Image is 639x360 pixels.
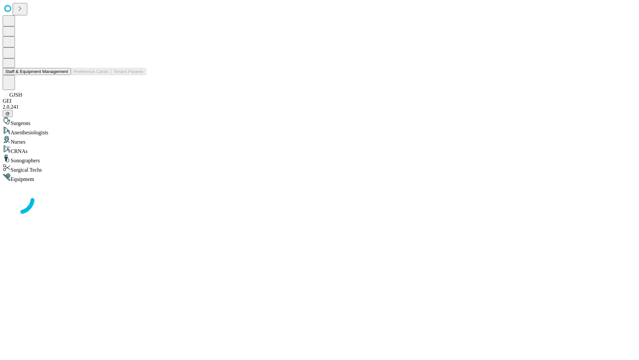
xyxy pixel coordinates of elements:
[3,154,636,164] div: Sonographers
[3,173,636,182] div: Equipment
[3,145,636,154] div: CRNAs
[3,164,636,173] div: Surgical Techs
[5,111,10,116] span: @
[3,117,636,126] div: Surgeons
[3,68,71,75] button: Staff & Equipment Management
[3,104,636,110] div: 2.0.241
[3,110,13,117] button: @
[3,126,636,136] div: Anesthesiologists
[71,68,111,75] button: Preference Cards
[3,98,636,104] div: GEI
[3,136,636,145] div: Nurses
[111,68,146,75] button: Tenant Params
[9,92,22,98] span: GJSH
